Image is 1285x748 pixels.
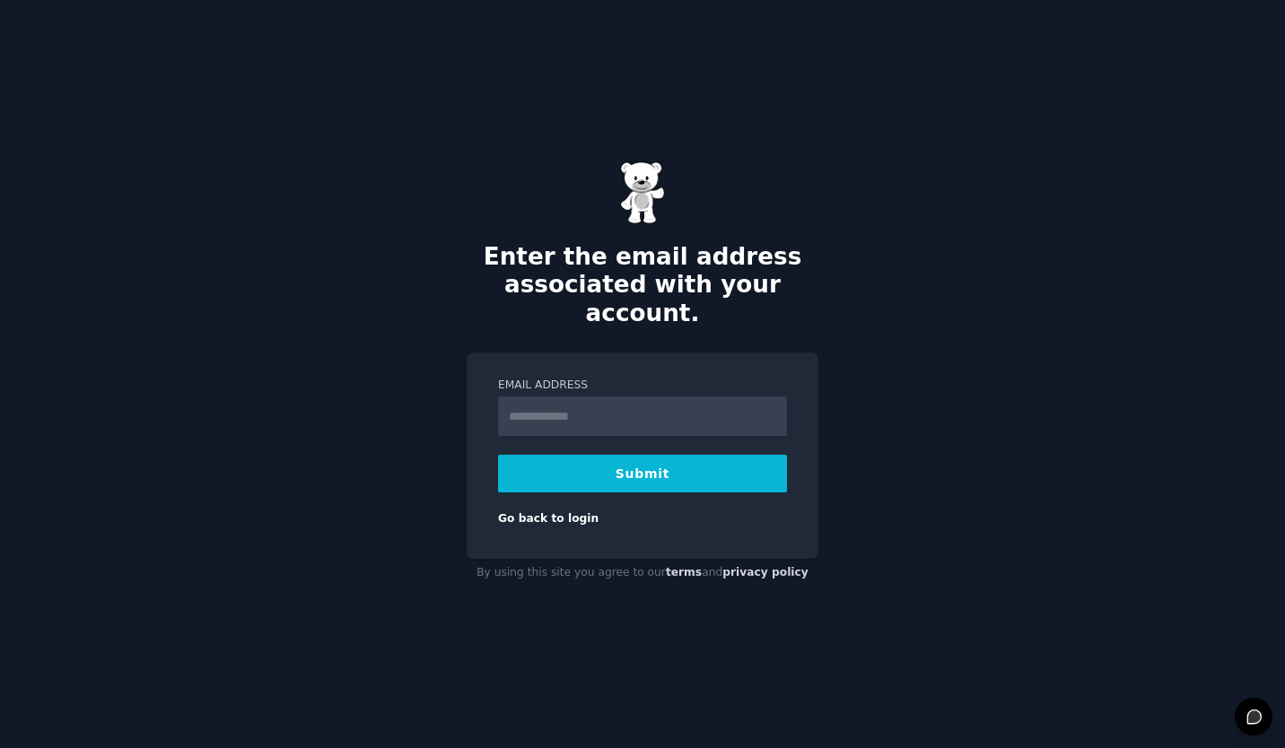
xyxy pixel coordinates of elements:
[467,559,818,587] div: By using this site you agree to our and
[498,455,787,492] button: Submit
[666,566,702,578] a: terms
[498,512,599,525] a: Go back to login
[620,161,665,224] img: Gummy Bear
[498,378,787,394] label: Email Address
[467,243,818,328] h2: Enter the email address associated with your account.
[722,566,809,578] a: privacy policy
